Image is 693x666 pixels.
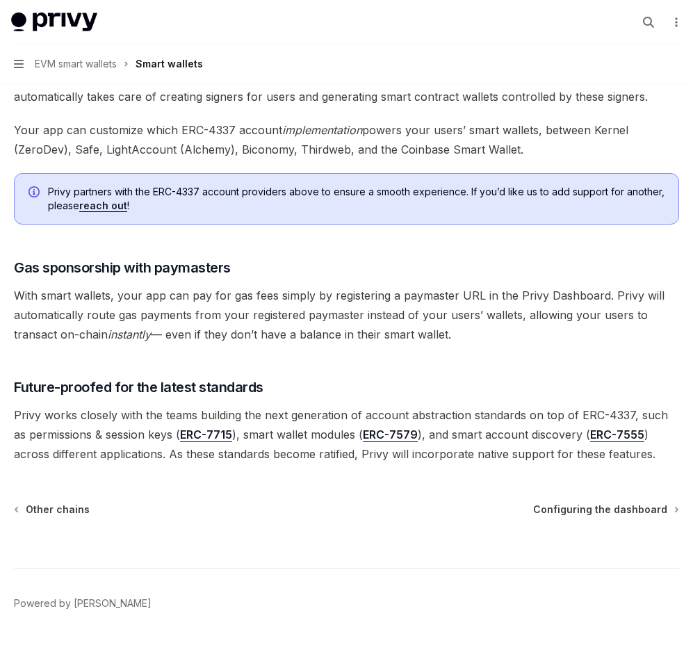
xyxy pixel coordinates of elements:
[590,428,644,442] a: ERC-7555
[533,503,678,517] a: Configuring the dashboard
[363,428,418,442] a: ERC-7579
[14,120,679,159] span: Your app can customize which ERC-4337 account powers your users’ smart wallets, between Kernel (Z...
[533,503,667,517] span: Configuring the dashboard
[15,503,90,517] a: Other chains
[28,186,42,200] svg: Info
[11,13,97,32] img: light logo
[14,377,263,397] span: Future-proofed for the latest standards
[14,405,679,464] span: Privy works closely with the teams building the next generation of account abstraction standards ...
[35,56,117,72] span: EVM smart wallets
[14,286,679,344] span: With smart wallets, your app can pay for gas fees simply by registering a paymaster URL in the Pr...
[108,327,151,341] em: instantly
[14,258,231,277] span: Gas sponsorship with paymasters
[26,503,90,517] span: Other chains
[79,200,127,212] a: reach out
[136,56,203,72] div: Smart wallets
[668,13,682,32] button: More actions
[180,428,232,442] a: ERC-7715
[14,596,152,610] a: Powered by [PERSON_NAME]
[27,70,123,84] strong: embedded signer
[282,123,362,137] em: implementation
[48,185,665,213] span: Privy partners with the ERC-4337 account providers above to ensure a smooth experience. If you’d ...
